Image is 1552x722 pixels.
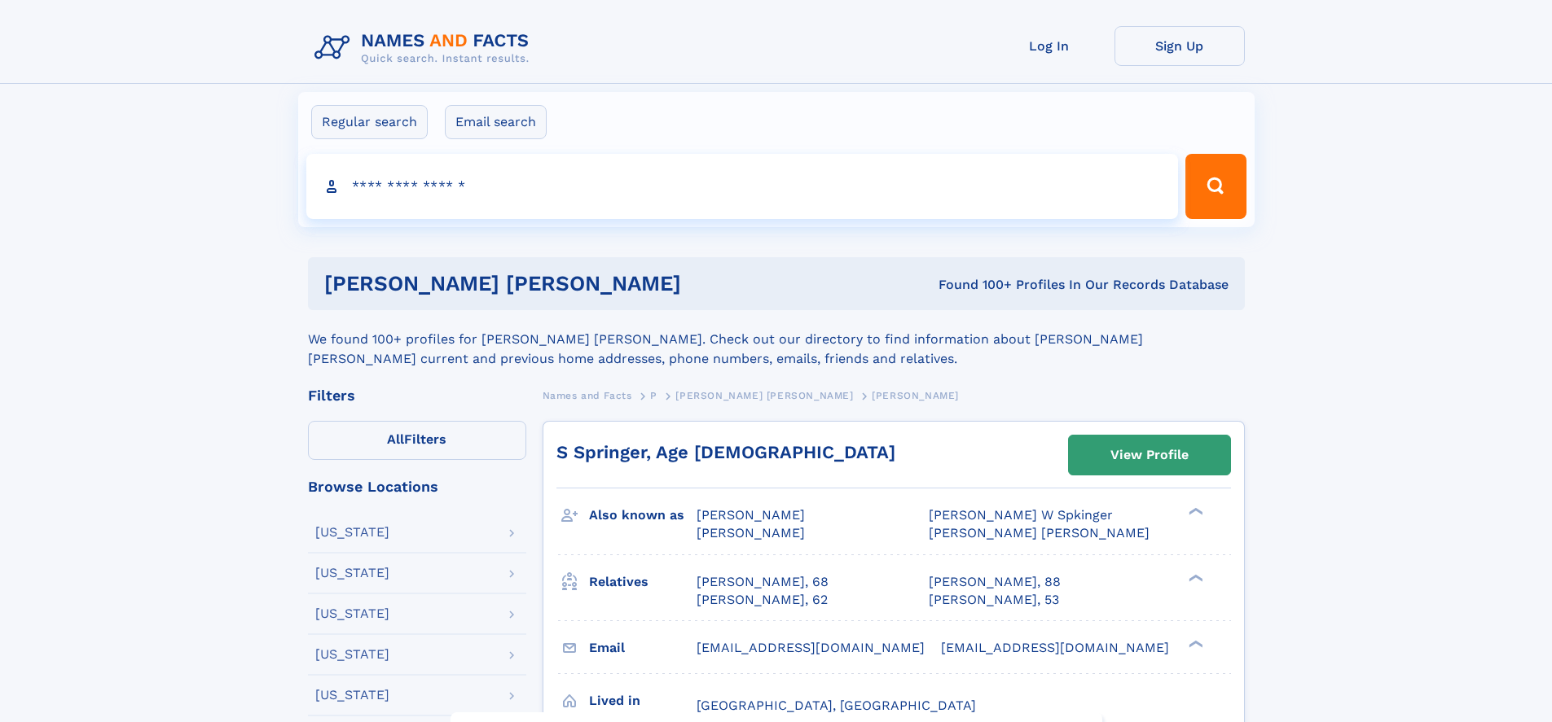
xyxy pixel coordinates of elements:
span: [PERSON_NAME] [697,525,805,540]
a: P [650,385,657,405]
div: [US_STATE] [315,648,389,661]
h3: Lived in [589,687,697,715]
a: S Springer, Age [DEMOGRAPHIC_DATA] [556,442,895,462]
a: Names and Facts [543,385,632,405]
a: [PERSON_NAME] [PERSON_NAME] [675,385,853,405]
span: All [387,431,404,447]
label: Filters [308,421,526,460]
span: [PERSON_NAME] [PERSON_NAME] [675,390,853,401]
a: Log In [984,26,1115,66]
div: Filters [308,388,526,403]
div: ❯ [1185,572,1204,583]
a: Sign Up [1115,26,1245,66]
label: Email search [445,105,547,139]
div: Found 100+ Profiles In Our Records Database [810,276,1229,294]
button: Search Button [1185,154,1246,219]
a: [PERSON_NAME], 53 [929,591,1059,609]
span: [GEOGRAPHIC_DATA], [GEOGRAPHIC_DATA] [697,698,976,713]
a: [PERSON_NAME], 88 [929,573,1061,591]
span: [PERSON_NAME] [872,390,959,401]
input: search input [306,154,1179,219]
h3: Email [589,634,697,662]
div: ❯ [1185,506,1204,517]
div: [US_STATE] [315,526,389,539]
h3: Relatives [589,568,697,596]
span: [EMAIL_ADDRESS][DOMAIN_NAME] [697,640,925,655]
div: [US_STATE] [315,689,389,702]
span: [PERSON_NAME] W Spkinger [929,507,1113,523]
h3: Also known as [589,501,697,529]
a: View Profile [1069,435,1230,475]
div: We found 100+ profiles for [PERSON_NAME] [PERSON_NAME]. Check out our directory to find informati... [308,310,1245,369]
img: Logo Names and Facts [308,26,543,70]
span: [EMAIL_ADDRESS][DOMAIN_NAME] [941,640,1169,655]
a: [PERSON_NAME], 62 [697,591,828,609]
span: P [650,390,657,401]
div: [US_STATE] [315,567,389,580]
span: [PERSON_NAME] [697,507,805,523]
div: [US_STATE] [315,607,389,620]
div: ❯ [1185,638,1204,649]
h1: [PERSON_NAME] [PERSON_NAME] [324,273,810,294]
label: Regular search [311,105,428,139]
div: View Profile [1110,436,1189,474]
a: [PERSON_NAME], 68 [697,573,829,591]
div: Browse Locations [308,479,526,494]
span: [PERSON_NAME] [PERSON_NAME] [929,525,1150,540]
